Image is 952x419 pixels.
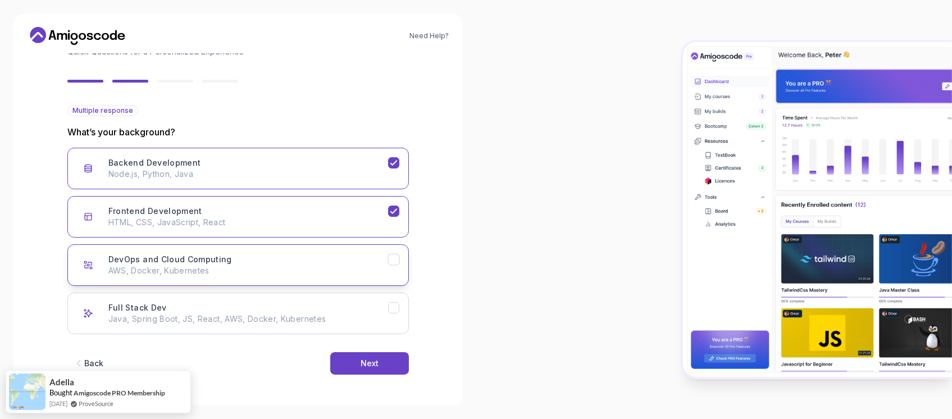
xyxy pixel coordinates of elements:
h3: DevOps and Cloud Computing [108,254,232,265]
div: Back [84,358,103,369]
span: Adella [49,377,74,387]
div: Next [361,358,379,369]
p: Java, Spring Boot, JS, React, AWS, Docker, Kubernetes [108,313,388,325]
button: Next [330,352,409,375]
a: Home link [27,27,128,45]
button: Frontend Development [67,196,409,238]
button: DevOps and Cloud Computing [67,244,409,286]
button: Back [67,352,109,375]
img: Amigoscode Dashboard [683,42,952,377]
a: Amigoscode PRO Membership [74,389,165,397]
h3: Frontend Development [108,206,202,217]
a: ProveSource [79,399,113,408]
a: Need Help? [410,31,449,40]
p: Node.js, Python, Java [108,168,388,180]
button: Backend Development [67,148,409,189]
span: [DATE] [49,399,67,408]
h3: Backend Development [108,157,201,168]
p: AWS, Docker, Kubernetes [108,265,388,276]
button: Full Stack Dev [67,293,409,334]
h3: Full Stack Dev [108,302,167,313]
p: What’s your background? [67,125,409,139]
span: Multiple response [72,106,133,115]
img: provesource social proof notification image [9,374,45,410]
span: Bought [49,388,72,397]
p: HTML, CSS, JavaScript, React [108,217,388,228]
